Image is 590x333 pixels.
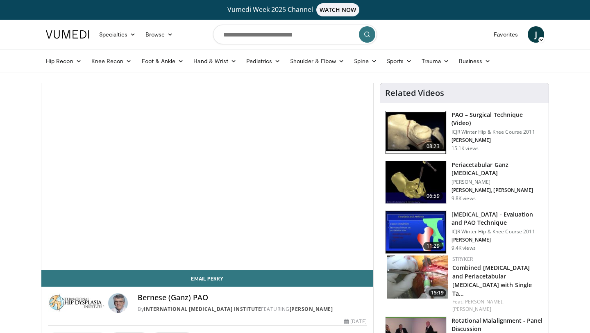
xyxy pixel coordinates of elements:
[41,270,373,287] a: Email Perry
[452,317,544,333] h3: Rotational Malalignment - Panel Discussion
[47,3,543,16] a: Vumedi Week 2025 ChannelWATCH NOW
[41,83,373,270] video-js: Video Player
[41,53,86,69] a: Hip Recon
[452,187,544,194] p: [PERSON_NAME], [PERSON_NAME]
[94,26,141,43] a: Specialties
[144,306,261,312] a: International [MEDICAL_DATA] Institute
[285,53,349,69] a: Shoulder & Elbow
[138,306,367,313] div: By FEATURING
[137,53,189,69] a: Foot & Ankle
[452,145,479,152] p: 15.1K views
[454,53,496,69] a: Business
[316,3,360,16] span: WATCH NOW
[46,30,89,39] img: VuMedi Logo
[452,245,476,251] p: 9.4K views
[385,88,444,98] h4: Related Videos
[452,210,544,227] h3: [MEDICAL_DATA] - Evaluation and PAO Technique
[452,161,544,177] h3: Periacetabular Ganz [MEDICAL_DATA]
[349,53,381,69] a: Spine
[387,255,448,299] a: 15:19
[452,306,491,312] a: [PERSON_NAME]
[213,25,377,44] input: Search topics, interventions
[452,298,542,313] div: Feat.
[386,161,446,204] img: db605aaa-8f3e-4b74-9e59-83a35179dada.150x105_q85_crop-smart_upscale.jpg
[141,26,178,43] a: Browse
[290,306,333,312] a: [PERSON_NAME]
[452,111,544,127] h3: PAO – Surgical Technique (Video)
[386,211,446,253] img: 297930_0000_1.png.150x105_q85_crop-smart_upscale.jpg
[452,195,476,202] p: 9.8K views
[452,137,544,144] p: [PERSON_NAME]
[385,111,544,154] a: 08:23 PAO – Surgical Technique (Video) ICJR Winter Hip & Knee Course 2011 [PERSON_NAME] 15.1K views
[387,255,448,299] img: 57874994-f324-4126-a1d1-641caa1ad672.150x105_q85_crop-smart_upscale.jpg
[86,53,137,69] a: Knee Recon
[452,228,544,235] p: ICJR Winter Hip & Knee Course 2011
[385,161,544,204] a: 06:59 Periacetabular Ganz [MEDICAL_DATA] [PERSON_NAME] [PERSON_NAME], [PERSON_NAME] 9.8K views
[188,53,241,69] a: Hand & Wrist
[386,111,446,154] img: 297915_0000_1.png.150x105_q85_crop-smart_upscale.jpg
[108,293,128,313] img: Avatar
[48,293,105,313] img: International Hip Dysplasia Institute
[382,53,417,69] a: Sports
[385,210,544,254] a: 11:29 [MEDICAL_DATA] - Evaluation and PAO Technique ICJR Winter Hip & Knee Course 2011 [PERSON_NA...
[452,264,532,297] a: Combined [MEDICAL_DATA] and Periacetabular [MEDICAL_DATA] with Single Ta…
[463,298,504,305] a: [PERSON_NAME],
[452,237,544,243] p: [PERSON_NAME]
[429,289,446,297] span: 15:19
[528,26,544,43] a: J
[452,129,544,135] p: ICJR Winter Hip & Knee Course 2011
[452,179,544,185] p: [PERSON_NAME]
[423,142,443,151] span: 08:23
[417,53,454,69] a: Trauma
[344,318,366,325] div: [DATE]
[138,293,367,302] h4: Bernese (Ganz) PAO
[489,26,523,43] a: Favorites
[452,255,473,262] a: Stryker
[423,192,443,200] span: 06:59
[241,53,285,69] a: Pediatrics
[423,242,443,250] span: 11:29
